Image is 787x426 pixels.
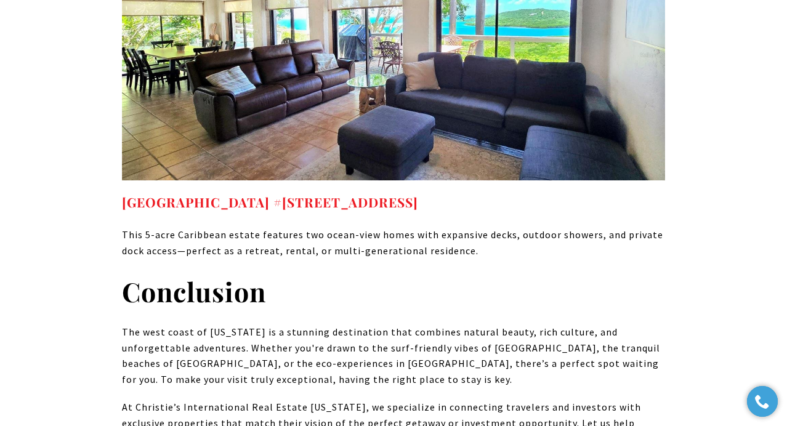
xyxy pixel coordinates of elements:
[122,227,665,259] p: This 5-acre Caribbean estate features two ocean-view homes with expansive decks, outdoor showers,...
[122,193,418,211] strong: [GEOGRAPHIC_DATA] #[STREET_ADDRESS]
[122,273,266,309] strong: Conclusion
[122,193,418,211] a: Northview #30 NORTHVIEW ESTATES CULEBRA PR, 00775 - open in a new tab
[122,324,665,387] p: The west coast of [US_STATE] is a stunning destination that combines natural beauty, rich culture...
